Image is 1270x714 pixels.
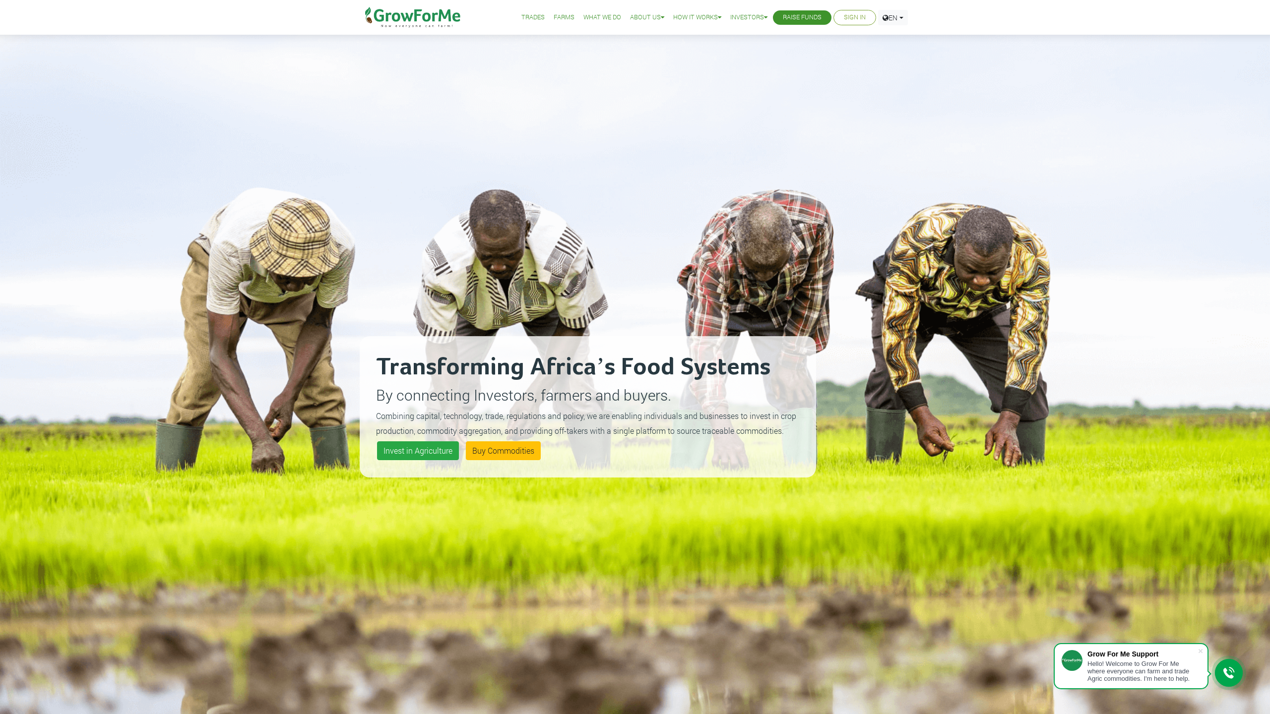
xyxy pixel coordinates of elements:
[1087,650,1198,658] div: Grow For Me Support
[1087,660,1198,682] div: Hello! Welcome to Grow For Me where everyone can farm and trade Agric commodities. I'm here to help.
[583,12,621,23] a: What We Do
[376,411,796,436] small: Combining capital, technology, trade, regulations and policy, we are enabling individuals and bus...
[554,12,574,23] a: Farms
[376,353,800,382] h2: Transforming Africa’s Food Systems
[630,12,664,23] a: About Us
[673,12,721,23] a: How it Works
[878,10,908,25] a: EN
[730,12,767,23] a: Investors
[466,441,541,460] a: Buy Commodities
[521,12,545,23] a: Trades
[377,441,459,460] a: Invest in Agriculture
[844,12,866,23] a: Sign In
[783,12,822,23] a: Raise Funds
[376,384,800,406] p: By connecting Investors, farmers and buyers.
